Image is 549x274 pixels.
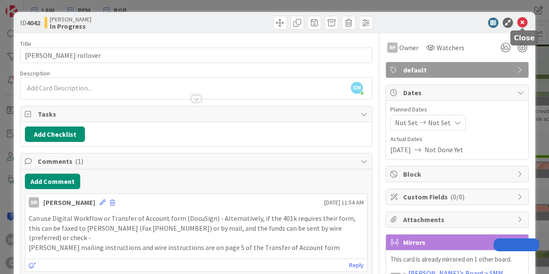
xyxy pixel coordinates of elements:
span: ( 0/0 ) [450,193,465,201]
p: Can use Digital Workflow or Transfer of Account form (DocuSign) - Alternatively, if the 401k requ... [29,214,364,243]
b: In Progress [50,23,91,30]
span: [DATE] 11:54 AM [324,198,364,207]
span: Watchers [437,42,465,53]
span: [DATE] [390,145,411,155]
span: Description [20,69,50,77]
span: ID [20,18,40,28]
span: Not Done Yet [425,145,463,155]
span: Attachments [403,214,513,225]
span: Tasks [38,109,356,119]
input: type card name here... [20,48,372,63]
span: Custom Fields [403,192,513,202]
span: ( 1 ) [75,157,83,166]
div: [PERSON_NAME] [43,197,95,208]
span: SM [351,82,363,94]
button: Add Comment [25,174,80,189]
span: Owner [399,42,419,53]
b: 4042 [27,18,40,27]
div: RP [387,42,398,53]
span: default [403,65,513,75]
span: Dates [403,87,513,98]
span: Not Set [428,117,451,128]
span: Block [403,169,513,179]
span: Mirrors [403,237,513,247]
span: [PERSON_NAME] [50,16,91,23]
span: Planned Dates [390,105,524,114]
p: [PERSON_NAME] mailing instructions and wire instructions are on page 5 of the Transfer of Account... [29,243,364,253]
span: Not Set [395,117,418,128]
label: Title [20,40,31,48]
span: Actual Dates [390,135,524,144]
button: Add Checklist [25,126,85,142]
p: This card is already mirrored on 1 other board. [390,255,524,265]
a: Reply [349,260,364,271]
h5: Close [514,34,535,42]
span: Comments [38,156,356,166]
div: SM [29,197,39,208]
